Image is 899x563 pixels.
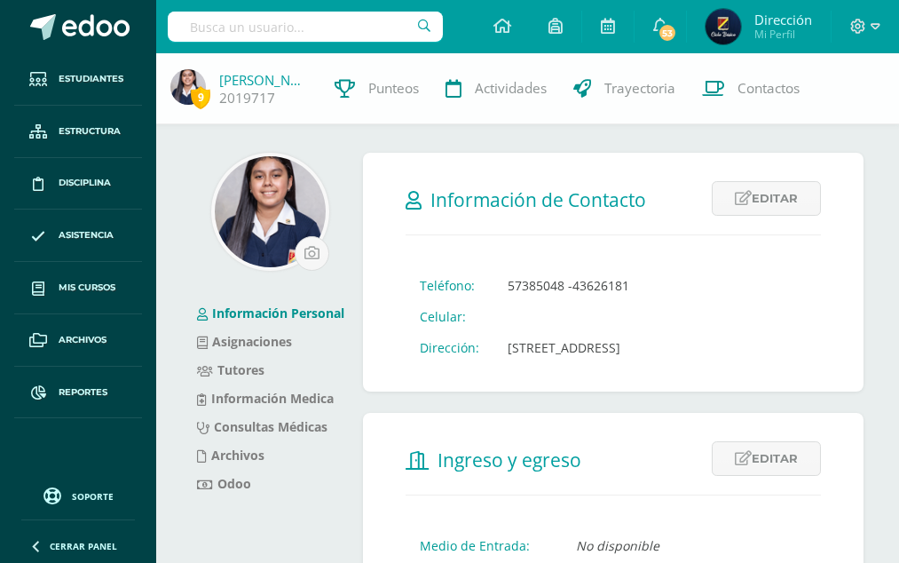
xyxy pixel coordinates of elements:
[197,447,264,464] a: Archivos
[406,530,562,561] td: Medio de Entrada:
[197,418,327,435] a: Consultas Médicas
[706,9,741,44] img: 0fb4cf2d5a8caa7c209baa70152fd11e.png
[197,475,251,492] a: Odoo
[14,314,142,367] a: Archivos
[754,27,812,42] span: Mi Perfil
[689,53,813,124] a: Contactos
[14,158,142,210] a: Disciplina
[14,262,142,314] a: Mis cursos
[406,301,493,332] td: Celular:
[219,71,308,89] a: [PERSON_NAME]
[197,333,292,350] a: Asignaciones
[754,11,812,28] span: Dirección
[604,79,675,98] span: Trayectoria
[59,124,121,139] span: Estructura
[737,79,800,98] span: Contactos
[59,72,123,86] span: Estudiantes
[560,53,689,124] a: Trayectoria
[59,176,111,190] span: Disciplina
[191,86,210,108] span: 9
[59,333,106,347] span: Archivos
[475,79,547,98] span: Actividades
[21,483,135,507] a: Soporte
[215,156,326,267] img: efa14e10ae5c65323a0fa2ed89fb7e9d.png
[14,53,142,106] a: Estudiantes
[59,385,107,400] span: Reportes
[493,332,643,363] td: [STREET_ADDRESS]
[14,106,142,158] a: Estructura
[59,281,115,295] span: Mis cursos
[432,53,560,124] a: Actividades
[493,270,643,301] td: 57385048 -43626181
[438,448,581,472] span: Ingreso y egreso
[368,79,419,98] span: Punteos
[197,361,264,378] a: Tutores
[406,332,493,363] td: Dirección:
[170,69,206,105] img: 06e964e560dc42fd59541cf1d2ad55c0.png
[658,23,677,43] span: 53
[14,210,142,262] a: Asistencia
[14,367,142,419] a: Reportes
[321,53,432,124] a: Punteos
[712,181,821,216] a: Editar
[72,490,114,503] span: Soporte
[219,89,275,107] a: 2019717
[430,187,646,212] span: Información de Contacto
[576,537,659,554] i: No disponible
[168,12,443,42] input: Busca un usuario...
[50,540,117,552] span: Cerrar panel
[197,390,334,407] a: Información Medica
[59,228,114,242] span: Asistencia
[197,305,344,321] a: Información Personal
[406,270,493,301] td: Teléfono:
[712,441,821,476] a: Editar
